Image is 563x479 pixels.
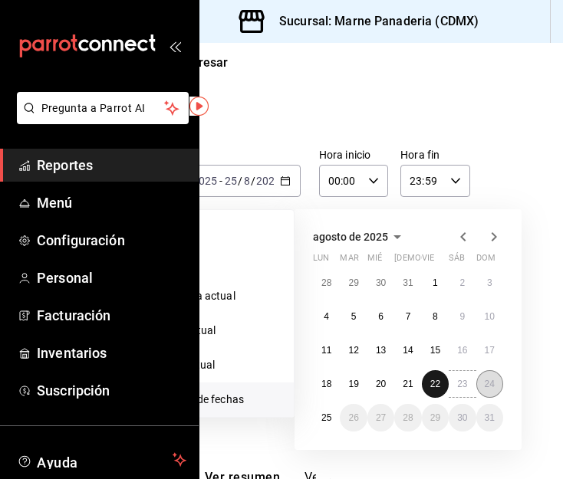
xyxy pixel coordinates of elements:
[348,412,358,423] abbr: 26 de agosto de 2025
[376,345,386,356] abbr: 13 de agosto de 2025
[313,269,340,297] button: 28 de julio de 2025
[394,336,421,364] button: 14 de agosto de 2025
[41,100,165,116] span: Pregunta a Parrot AI
[394,269,421,297] button: 31 de julio de 2025
[313,336,340,364] button: 11 de agosto de 2025
[376,412,386,423] abbr: 27 de agosto de 2025
[367,253,382,269] abbr: miércoles
[313,228,407,246] button: agosto de 2025
[422,269,449,297] button: 1 de agosto de 2025
[449,404,476,431] button: 30 de agosto de 2025
[150,149,301,160] label: Fecha
[457,345,467,356] abbr: 16 de agosto de 2025
[430,379,440,389] abbr: 22 de agosto de 2025
[267,12,479,31] h3: Sucursal: Marne Panaderia (CDMX)
[37,305,186,326] span: Facturación
[367,336,394,364] button: 13 de agosto de 2025
[376,277,386,288] abbr: 30 de julio de 2025
[449,370,476,398] button: 23 de agosto de 2025
[313,370,340,398] button: 18 de agosto de 2025
[313,253,329,269] abbr: lunes
[163,392,281,408] span: Rango de fechas
[163,254,281,270] span: Ayer
[433,311,438,322] abbr: 8 de agosto de 2025
[243,175,251,187] input: --
[485,412,495,423] abbr: 31 de agosto de 2025
[403,412,413,423] abbr: 28 de agosto de 2025
[163,288,281,304] span: Semana actual
[449,253,465,269] abbr: sábado
[433,277,438,288] abbr: 1 de agosto de 2025
[319,149,388,160] label: Hora inicio
[430,412,440,423] abbr: 29 de agosto de 2025
[422,303,449,330] button: 8 de agosto de 2025
[37,343,186,363] span: Inventarios
[367,404,394,431] button: 27 de agosto de 2025
[313,303,340,330] button: 4 de agosto de 2025
[476,253,496,269] abbr: domingo
[255,175,281,187] input: ----
[449,303,476,330] button: 9 de agosto de 2025
[376,379,386,389] abbr: 20 de agosto de 2025
[224,175,238,187] input: --
[348,379,358,389] abbr: 19 de agosto de 2025
[476,336,503,364] button: 17 de agosto de 2025
[367,269,394,297] button: 30 de julio de 2025
[476,269,503,297] button: 3 de agosto de 2025
[403,345,413,356] abbr: 14 de agosto de 2025
[476,303,503,330] button: 10 de agosto de 2025
[163,357,281,373] span: Año actual
[163,219,281,235] span: Hoy
[485,311,495,322] abbr: 10 de agosto de 2025
[403,379,413,389] abbr: 21 de agosto de 2025
[348,277,358,288] abbr: 29 de julio de 2025
[485,379,495,389] abbr: 24 de agosto de 2025
[37,380,186,401] span: Suscripción
[177,55,228,70] span: Regresar
[367,303,394,330] button: 6 de agosto de 2025
[321,345,331,356] abbr: 11 de agosto de 2025
[459,311,465,322] abbr: 9 de agosto de 2025
[400,149,469,160] label: Hora fin
[422,336,449,364] button: 15 de agosto de 2025
[17,92,189,124] button: Pregunta a Parrot AI
[169,40,181,52] button: open_drawer_menu
[189,97,209,116] img: Tooltip marker
[476,370,503,398] button: 24 de agosto de 2025
[406,311,411,322] abbr: 7 de agosto de 2025
[238,175,242,187] span: /
[403,277,413,288] abbr: 31 de julio de 2025
[348,345,358,356] abbr: 12 de agosto de 2025
[487,277,492,288] abbr: 3 de agosto de 2025
[340,253,358,269] abbr: martes
[313,404,340,431] button: 25 de agosto de 2025
[394,253,485,269] abbr: jueves
[422,404,449,431] button: 29 de agosto de 2025
[449,336,476,364] button: 16 de agosto de 2025
[394,404,421,431] button: 28 de agosto de 2025
[430,345,440,356] abbr: 15 de agosto de 2025
[340,336,367,364] button: 12 de agosto de 2025
[340,404,367,431] button: 26 de agosto de 2025
[321,412,331,423] abbr: 25 de agosto de 2025
[192,175,218,187] input: ----
[163,323,281,339] span: Mes actual
[457,379,467,389] abbr: 23 de agosto de 2025
[321,379,331,389] abbr: 18 de agosto de 2025
[219,175,222,187] span: -
[37,192,186,213] span: Menú
[449,269,476,297] button: 2 de agosto de 2025
[37,155,186,176] span: Reportes
[378,311,384,322] abbr: 6 de agosto de 2025
[313,231,388,243] span: agosto de 2025
[485,345,495,356] abbr: 17 de agosto de 2025
[340,303,367,330] button: 5 de agosto de 2025
[324,311,329,322] abbr: 4 de agosto de 2025
[37,267,186,288] span: Personal
[367,370,394,398] button: 20 de agosto de 2025
[321,277,331,288] abbr: 28 de julio de 2025
[11,111,189,127] a: Pregunta a Parrot AI
[457,412,467,423] abbr: 30 de agosto de 2025
[340,269,367,297] button: 29 de julio de 2025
